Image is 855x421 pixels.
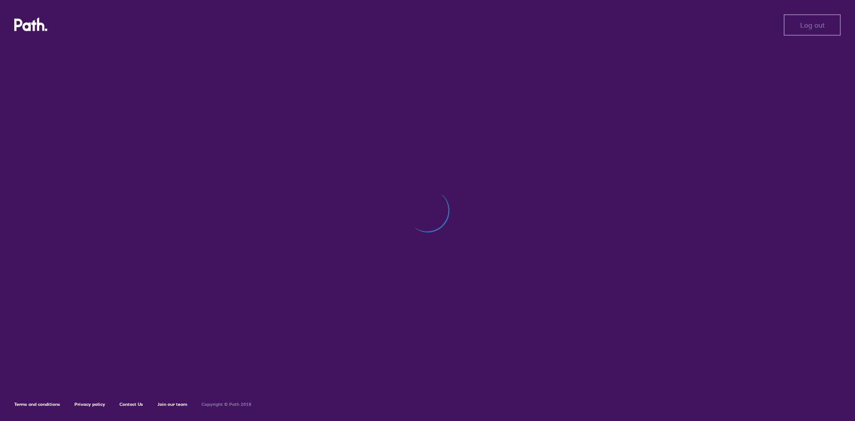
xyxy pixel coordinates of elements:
[201,402,251,407] h6: Copyright © Path 2018
[784,14,841,36] button: Log out
[14,401,60,407] a: Terms and conditions
[800,21,825,29] span: Log out
[157,401,187,407] a: Join our team
[74,401,105,407] a: Privacy policy
[119,401,143,407] a: Contact Us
